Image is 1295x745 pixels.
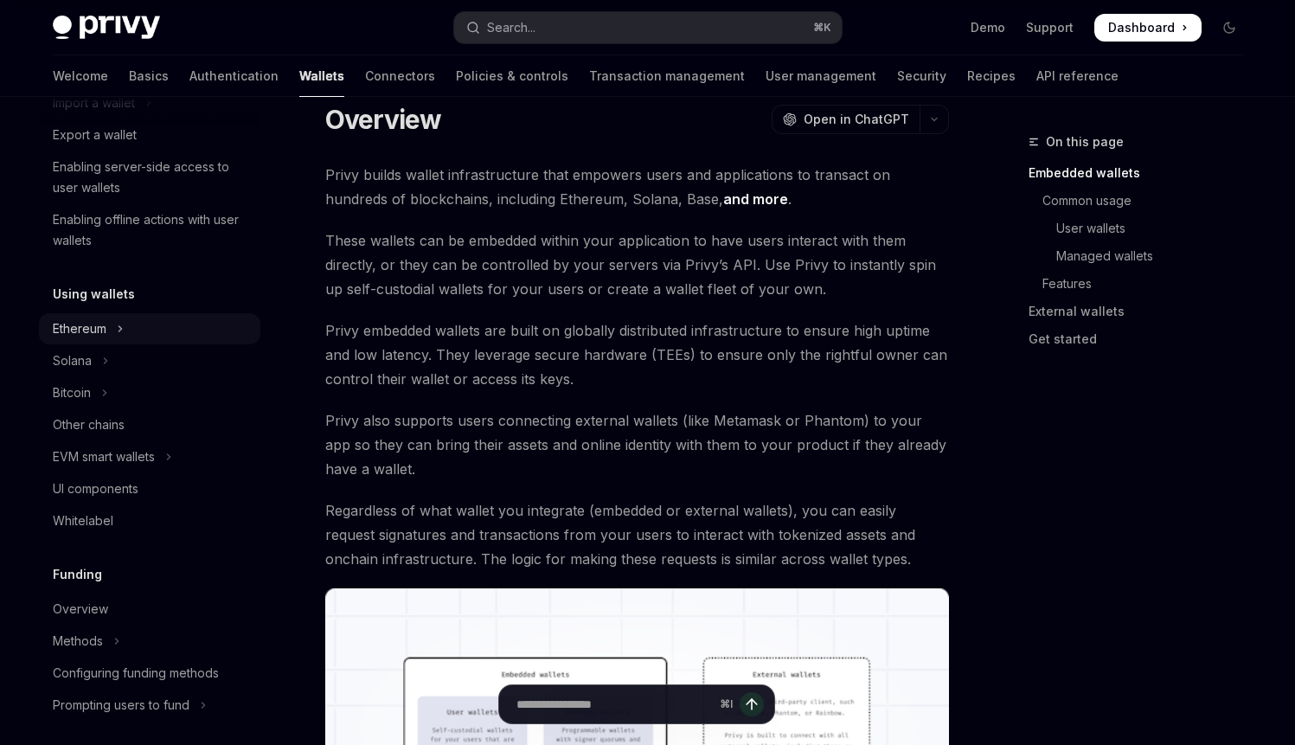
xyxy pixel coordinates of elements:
[325,318,949,391] span: Privy embedded wallets are built on globally distributed infrastructure to ensure high uptime and...
[299,55,344,97] a: Wallets
[53,446,155,467] div: EVM smart wallets
[129,55,169,97] a: Basics
[804,111,909,128] span: Open in ChatGPT
[53,318,106,339] div: Ethereum
[39,377,260,408] button: Toggle Bitcoin section
[365,55,435,97] a: Connectors
[53,478,138,499] div: UI components
[39,345,260,376] button: Toggle Solana section
[1036,55,1119,97] a: API reference
[1029,298,1257,325] a: External wallets
[39,441,260,472] button: Toggle EVM smart wallets section
[1094,14,1202,42] a: Dashboard
[39,505,260,536] a: Whitelabel
[325,498,949,571] span: Regardless of what wallet you integrate (embedded or external wallets), you can easily request si...
[325,104,442,135] h1: Overview
[740,692,764,716] button: Send message
[456,55,568,97] a: Policies & controls
[1026,19,1074,36] a: Support
[39,409,260,440] a: Other chains
[53,284,135,305] h5: Using wallets
[53,350,92,371] div: Solana
[1029,242,1257,270] a: Managed wallets
[39,690,260,721] button: Toggle Prompting users to fund section
[53,157,250,198] div: Enabling server-side access to user wallets
[53,382,91,403] div: Bitcoin
[53,511,113,531] div: Whitelabel
[967,55,1016,97] a: Recipes
[454,12,842,43] button: Open search
[325,408,949,481] span: Privy also supports users connecting external wallets (like Metamask or Phantom) to your app so t...
[1215,14,1243,42] button: Toggle dark mode
[1046,132,1124,152] span: On this page
[39,473,260,504] a: UI components
[189,55,279,97] a: Authentication
[1029,325,1257,353] a: Get started
[516,685,713,723] input: Ask a question...
[53,209,250,251] div: Enabling offline actions with user wallets
[1029,187,1257,215] a: Common usage
[1108,19,1175,36] span: Dashboard
[723,190,788,209] a: and more
[325,163,949,211] span: Privy builds wallet infrastructure that empowers users and applications to transact on hundreds o...
[39,313,260,344] button: Toggle Ethereum section
[53,564,102,585] h5: Funding
[1029,215,1257,242] a: User wallets
[766,55,876,97] a: User management
[813,21,831,35] span: ⌘ K
[39,594,260,625] a: Overview
[39,658,260,689] a: Configuring funding methods
[971,19,1005,36] a: Demo
[53,125,137,145] div: Export a wallet
[589,55,745,97] a: Transaction management
[1029,159,1257,187] a: Embedded wallets
[53,55,108,97] a: Welcome
[53,599,108,620] div: Overview
[53,631,103,652] div: Methods
[897,55,946,97] a: Security
[487,17,535,38] div: Search...
[39,204,260,256] a: Enabling offline actions with user wallets
[53,695,189,716] div: Prompting users to fund
[53,663,219,684] div: Configuring funding methods
[772,105,920,134] button: Open in ChatGPT
[325,228,949,301] span: These wallets can be embedded within your application to have users interact with them directly, ...
[39,151,260,203] a: Enabling server-side access to user wallets
[39,626,260,657] button: Toggle Methods section
[53,16,160,40] img: dark logo
[53,414,125,435] div: Other chains
[39,119,260,151] a: Export a wallet
[1029,270,1257,298] a: Features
